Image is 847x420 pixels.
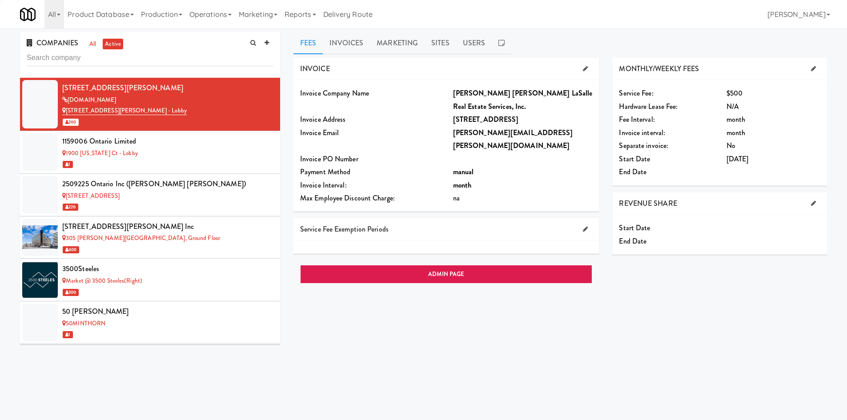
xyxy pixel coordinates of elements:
[323,32,370,54] a: Invoices
[619,154,650,164] span: Start Date
[300,180,347,190] span: Invoice Interval:
[453,88,593,112] b: [PERSON_NAME] [PERSON_NAME] LaSalle Real Estate Services, Inc.
[453,114,519,124] b: [STREET_ADDRESS]
[456,32,492,54] a: Users
[619,101,678,112] span: Hardware Lease Fee:
[727,114,746,124] span: month
[62,234,220,242] a: 305 [PERSON_NAME][GEOGRAPHIC_DATA], Ground Floor
[62,81,273,95] div: [STREET_ADDRESS][PERSON_NAME]
[62,192,120,200] a: [STREET_ADDRESS]
[62,135,273,148] div: 1159006 Ontario Limited
[62,220,273,233] div: [STREET_ADDRESS][PERSON_NAME] Inc
[63,161,73,168] span: 1
[63,204,78,211] span: 220
[453,167,474,177] b: manual
[62,262,273,276] div: 3500Steeles
[20,259,280,301] li: 3500SteelesMarket @ 3500 Steeles(Right) 300
[62,177,273,191] div: 2509225 Ontario Inc ([PERSON_NAME] [PERSON_NAME])
[293,32,323,54] a: Fees
[619,88,653,98] span: Service Fee:
[300,167,350,177] span: Payment Method
[62,276,142,285] a: Market @ 3500 Steeles(Right)
[63,246,79,253] span: 400
[370,32,425,54] a: Marketing
[20,7,36,22] img: Micromart
[300,154,358,164] span: Invoice PO Number
[62,106,187,115] a: [STREET_ADDRESS][PERSON_NAME] - Lobby
[300,193,395,203] span: Max Employee Discount Charge:
[63,289,79,296] span: 300
[300,265,592,284] a: ADMIN PAGE
[727,88,743,98] span: $500
[300,128,339,138] span: Invoice Email
[300,88,369,98] span: Invoice Company Name
[619,167,646,177] span: End Date
[27,38,78,48] span: COMPANIES
[619,140,668,151] span: Separate invoice:
[727,139,820,152] div: No
[103,39,123,50] a: active
[727,101,739,112] span: N/A
[619,198,677,208] span: REVENUE SHARE
[20,301,280,344] li: 50 [PERSON_NAME]50MINTHORN 1
[619,128,665,138] span: Invoice interval:
[87,39,98,50] a: all
[300,64,330,74] span: INVOICE
[453,180,472,190] b: month
[619,114,654,124] span: Fee Interval:
[63,119,79,126] span: 200
[20,131,280,174] li: 1159006 Ontario Limited1900 [US_STATE] Ct - Lobby 1
[619,64,699,74] span: MONTHLY/WEEKLY FEES
[300,224,389,234] span: Service Fee Exemption Periods
[62,319,105,328] a: 50MINTHORN
[62,305,273,318] div: 50 [PERSON_NAME]
[20,174,280,216] li: 2509225 Ontario Inc ([PERSON_NAME] [PERSON_NAME])[STREET_ADDRESS] 220
[20,78,280,131] li: [STREET_ADDRESS][PERSON_NAME][DOMAIN_NAME][STREET_ADDRESS][PERSON_NAME] - Lobby 200
[300,114,346,124] span: Invoice Address
[20,344,280,397] li: 5995-[GEOGRAPHIC_DATA][DOMAIN_NAME][STREET_ADDRESS] 200
[453,128,573,151] b: [PERSON_NAME][EMAIL_ADDRESS][PERSON_NAME][DOMAIN_NAME]
[63,331,73,338] span: 1
[453,192,593,205] div: na
[20,216,280,259] li: [STREET_ADDRESS][PERSON_NAME] Inc305 [PERSON_NAME][GEOGRAPHIC_DATA], Ground Floor 400
[727,154,749,164] span: [DATE]
[27,50,273,66] input: Search company
[62,149,138,157] a: 1900 [US_STATE] Ct - Lobby
[62,95,273,106] div: [DOMAIN_NAME]
[727,128,746,138] span: month
[619,223,650,233] span: Start Date
[425,32,456,54] a: Sites
[619,236,646,246] span: End Date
